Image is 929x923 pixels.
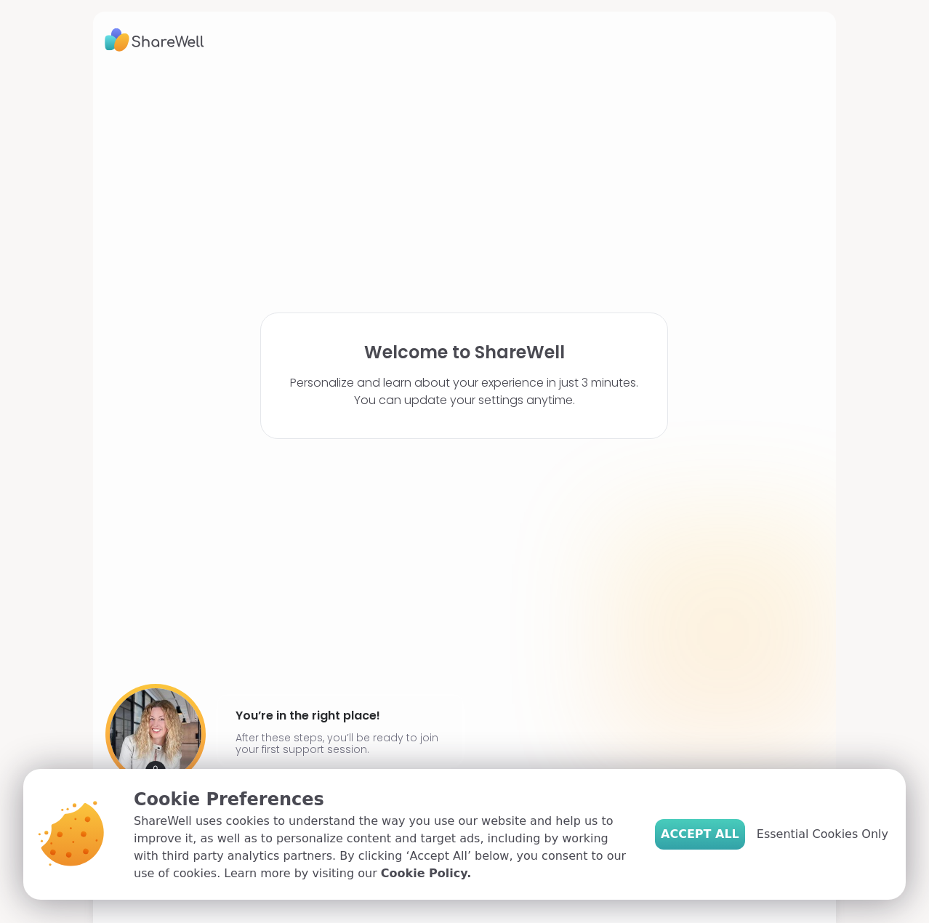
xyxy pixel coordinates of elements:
[290,374,638,409] p: Personalize and learn about your experience in just 3 minutes. You can update your settings anytime.
[236,732,445,755] p: After these steps, you’ll be ready to join your first support session.
[145,761,166,781] img: mic icon
[134,786,632,813] p: Cookie Preferences
[381,865,471,882] a: Cookie Policy.
[134,813,632,882] p: ShareWell uses cookies to understand the way you use our website and help us to improve it, as we...
[655,819,745,850] button: Accept All
[757,826,888,843] span: Essential Cookies Only
[364,342,565,363] h1: Welcome to ShareWell
[661,826,739,843] span: Accept All
[105,684,206,784] img: User image
[105,23,204,57] img: ShareWell Logo
[236,704,445,727] h4: You’re in the right place!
